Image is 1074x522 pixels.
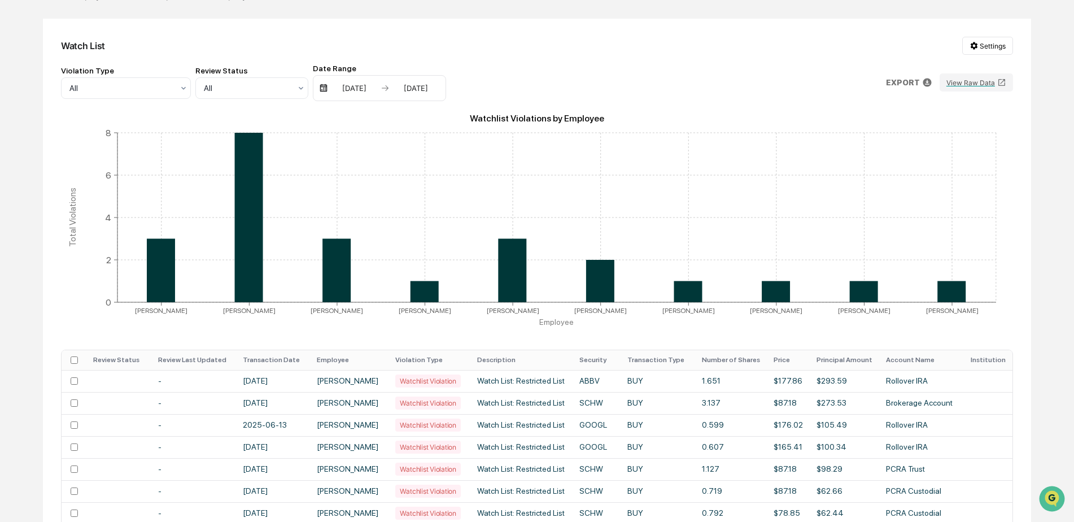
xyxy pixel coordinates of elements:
td: BUY [621,392,695,414]
span: Attestations [93,231,140,242]
td: Watch List: Restricted List [470,436,572,458]
td: [PERSON_NAME] [310,480,388,502]
td: - [151,370,236,392]
a: 🔎Data Lookup [7,248,76,268]
button: See all [175,123,206,137]
th: Description [470,350,572,370]
tspan: [PERSON_NAME] [487,307,539,315]
span: • [152,154,156,163]
tspan: [PERSON_NAME] [135,307,187,315]
td: Brokerage Account [879,392,964,414]
tspan: [PERSON_NAME] [750,307,802,315]
td: [DATE] [236,392,311,414]
a: Powered byPylon [80,280,137,289]
td: $177.86 [767,370,810,392]
td: $62.66 [810,480,879,502]
th: Violation Type [388,350,470,370]
span: [PERSON_NAME].[PERSON_NAME] [35,154,150,163]
td: 0.607 [695,436,767,458]
tspan: 8 [106,127,111,138]
tspan: 0 [106,297,111,307]
td: [PERSON_NAME] [310,392,388,414]
td: [DATE] [236,436,311,458]
th: Review Status [86,350,151,370]
span: [PERSON_NAME] [35,184,91,193]
span: [DATE] [100,184,123,193]
span: Pylon [112,280,137,289]
div: Watchlist Violation [395,397,460,410]
div: We're available if you need us! [51,98,155,107]
td: $293.59 [810,370,879,392]
tspan: [PERSON_NAME] [662,307,715,315]
td: Watch List: Restricted List [470,392,572,414]
img: Steve.Lennart [11,143,29,161]
img: arrow right [381,84,390,93]
td: PCRA Custodial [879,480,964,502]
tspan: [PERSON_NAME] [399,307,451,315]
td: BUY [621,370,695,392]
div: Date Range [313,64,446,73]
td: $105.49 [810,414,879,436]
td: GOOGL [573,436,621,458]
td: $273.53 [810,392,879,414]
tspan: [PERSON_NAME] [574,307,627,315]
th: Security [573,350,621,370]
div: Watchlist Violation [395,463,460,476]
td: [PERSON_NAME] [310,458,388,480]
td: 3.137 [695,392,767,414]
td: SCHW [573,458,621,480]
tspan: Total Violations [67,188,78,247]
td: BUY [621,480,695,502]
div: [DATE] [392,84,440,93]
div: 🗄️ [82,232,91,241]
th: Review Last Updated [151,350,236,370]
div: Start new chat [51,86,185,98]
div: 🖐️ [11,232,20,241]
span: [DATE] [158,154,181,163]
td: 0.719 [695,480,767,502]
td: SCHW [573,392,621,414]
td: Watch List: Restricted List [470,414,572,436]
td: $87.18 [767,480,810,502]
td: $176.02 [767,414,810,436]
img: calendar [319,84,328,93]
img: 8933085812038_c878075ebb4cc5468115_72.jpg [24,86,44,107]
p: EXPORT [886,78,920,87]
td: - [151,458,236,480]
button: View Raw Data [940,73,1013,92]
div: Watchlist Violation [395,507,460,520]
tspan: 2 [106,254,111,265]
td: 2025-06-13 [236,414,311,436]
td: - [151,414,236,436]
span: Preclearance [23,231,73,242]
th: Transaction Type [621,350,695,370]
td: [PERSON_NAME] [310,436,388,458]
div: Watchlist Violation [395,375,460,388]
tspan: [PERSON_NAME] [838,307,890,315]
div: Watchlist Violation [395,419,460,432]
td: - [151,436,236,458]
td: GOOGL [573,414,621,436]
td: Rollover IRA [879,370,964,392]
div: Watch List [61,40,105,51]
span: • [94,184,98,193]
img: Jack Rasmussen [11,173,29,192]
th: Account Name [879,350,964,370]
span: Data Lookup [23,253,71,264]
td: 1.651 [695,370,767,392]
td: BUY [621,458,695,480]
td: ABBV [573,370,621,392]
td: - [151,392,236,414]
a: 🗄️Attestations [77,227,145,247]
td: PCRA Trust [879,458,964,480]
td: [DATE] [236,480,311,502]
img: 1746055101610-c473b297-6a78-478c-a979-82029cc54cd1 [23,185,32,194]
td: $98.29 [810,458,879,480]
tspan: [PERSON_NAME] [311,307,364,315]
tspan: Employee [539,317,574,327]
div: 🔎 [11,254,20,263]
td: BUY [621,414,695,436]
tspan: [PERSON_NAME] [223,307,276,315]
input: Clear [29,51,186,63]
tspan: [PERSON_NAME] [926,307,979,315]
